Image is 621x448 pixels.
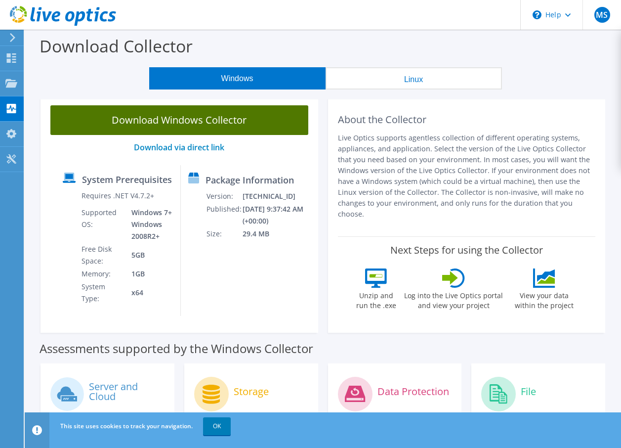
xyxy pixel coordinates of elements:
[60,422,193,430] span: This site uses cookies to track your navigation.
[404,288,503,311] label: Log into the Live Optics portal and view your project
[89,382,165,402] label: Server and Cloud
[353,288,399,311] label: Unzip and run the .exe
[338,114,596,126] h2: About the Collector
[50,105,308,135] a: Download Windows Collector
[206,203,242,227] td: Published:
[149,67,326,90] button: Windows
[206,190,242,203] td: Version:
[81,280,124,305] td: System Type:
[326,67,502,90] button: Linux
[82,175,172,184] label: System Prerequisites
[390,244,543,256] label: Next Steps for using the Collector
[81,243,124,268] td: Free Disk Space:
[338,133,596,220] p: Live Optics supports agentless collection of different operating systems, appliances, and applica...
[81,268,124,280] td: Memory:
[242,190,314,203] td: [TECHNICAL_ID]
[81,206,124,243] td: Supported OS:
[521,387,536,397] label: File
[234,387,269,397] label: Storage
[242,203,314,227] td: [DATE] 9:37:42 AM (+00:00)
[377,387,449,397] label: Data Protection
[206,227,242,240] td: Size:
[40,35,193,57] label: Download Collector
[124,280,173,305] td: x64
[124,243,173,268] td: 5GB
[203,417,231,435] a: OK
[594,7,610,23] span: MS
[40,344,313,354] label: Assessments supported by the Windows Collector
[508,288,580,311] label: View your data within the project
[82,191,154,201] label: Requires .NET V4.7.2+
[124,268,173,280] td: 1GB
[206,175,294,185] label: Package Information
[533,10,541,19] svg: \n
[124,206,173,243] td: Windows 7+ Windows 2008R2+
[242,227,314,240] td: 29.4 MB
[134,142,224,153] a: Download via direct link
